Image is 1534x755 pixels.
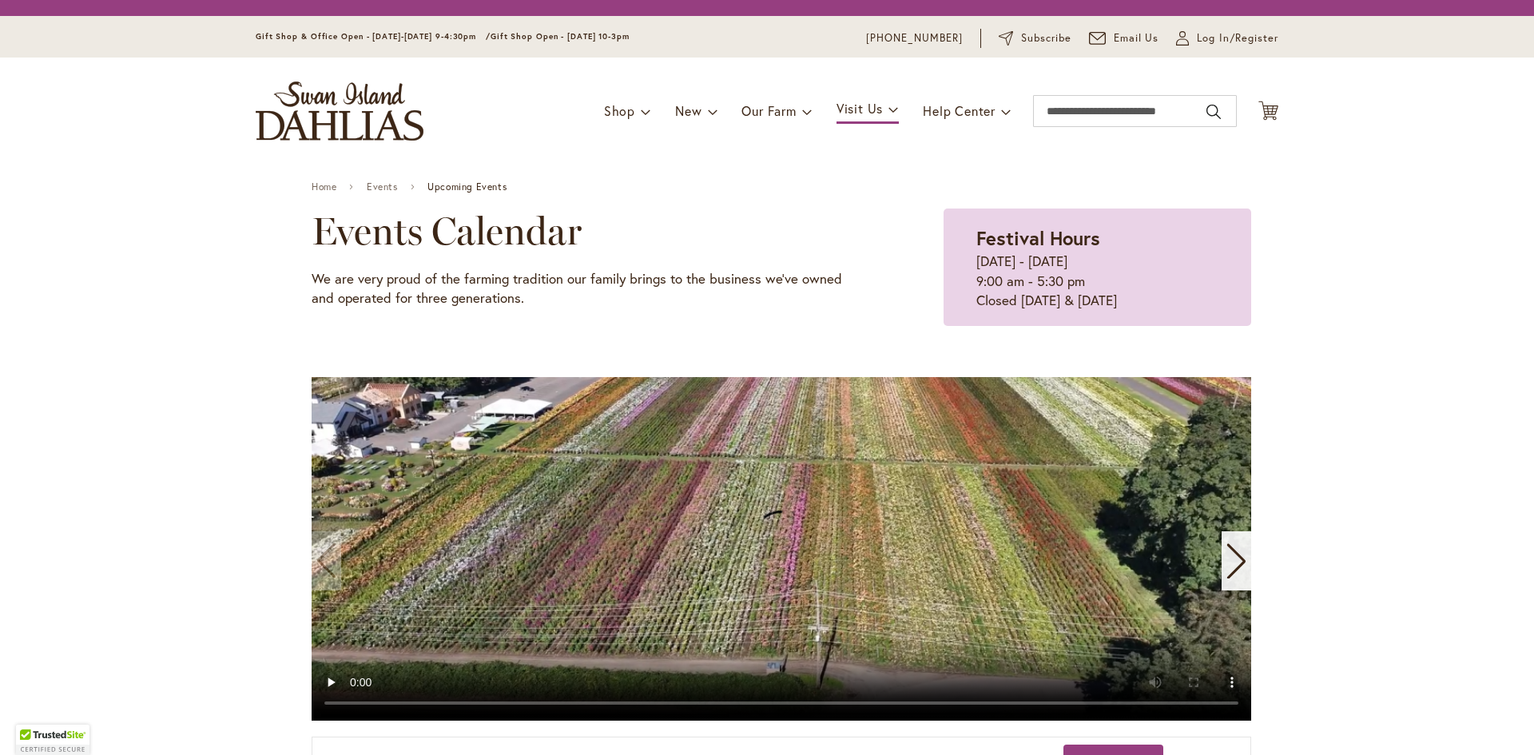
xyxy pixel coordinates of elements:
[999,30,1071,46] a: Subscribe
[312,377,1251,721] swiper-slide: 1 / 11
[491,31,630,42] span: Gift Shop Open - [DATE] 10-3pm
[976,252,1218,310] p: [DATE] - [DATE] 9:00 am - 5:30 pm Closed [DATE] & [DATE]
[604,102,635,119] span: Shop
[837,100,883,117] span: Visit Us
[1176,30,1278,46] a: Log In/Register
[367,181,398,193] a: Events
[923,102,996,119] span: Help Center
[256,31,491,42] span: Gift Shop & Office Open - [DATE]-[DATE] 9-4:30pm /
[675,102,701,119] span: New
[1114,30,1159,46] span: Email Us
[866,30,963,46] a: [PHONE_NUMBER]
[427,181,507,193] span: Upcoming Events
[256,81,423,141] a: store logo
[741,102,796,119] span: Our Farm
[312,181,336,193] a: Home
[1197,30,1278,46] span: Log In/Register
[976,225,1100,251] strong: Festival Hours
[1206,99,1221,125] button: Search
[16,725,89,755] div: TrustedSite Certified
[1021,30,1071,46] span: Subscribe
[1089,30,1159,46] a: Email Us
[312,269,864,308] p: We are very proud of the farming tradition our family brings to the business we've owned and oper...
[312,209,864,253] h2: Events Calendar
